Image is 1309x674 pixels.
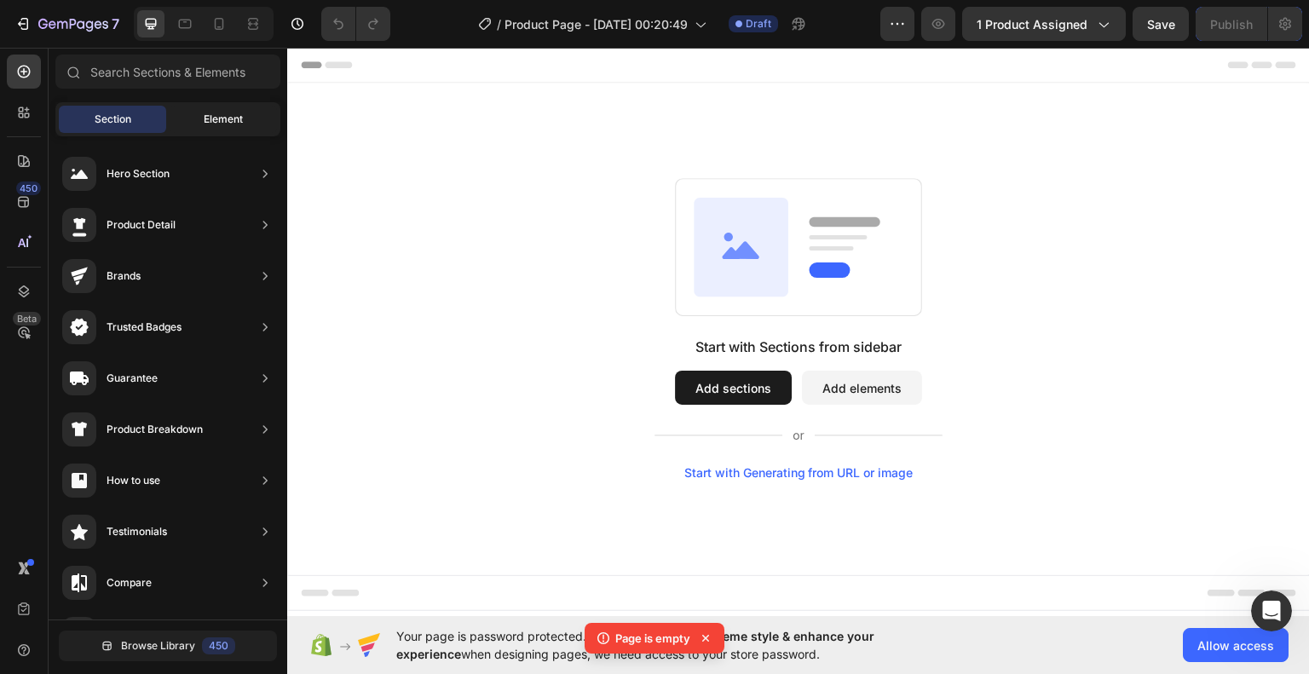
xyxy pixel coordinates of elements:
span: Element [204,112,243,127]
span: / [497,15,501,33]
div: Product Breakdown [107,421,203,438]
button: 1 product assigned [962,7,1126,41]
iframe: Intercom live chat [1251,590,1292,631]
div: 450 [202,637,235,654]
button: Envíanos un mensaje [72,465,269,499]
span: Section [95,112,131,127]
span: Save [1147,17,1175,32]
div: Publish [1210,15,1253,33]
div: Cerrar [299,7,330,37]
button: Allow access [1183,628,1289,662]
button: Add elements [515,323,635,357]
span: Inicio [69,560,101,572]
div: Testimonials [107,523,167,540]
h1: Mensajes [129,8,216,37]
div: Hero Section [107,165,170,182]
span: Browse Library [121,638,195,654]
span: Mensajes [224,560,287,572]
div: Brands [107,268,141,285]
span: Your page is password protected. To when designing pages, we need access to your store password. [396,627,941,663]
iframe: Design area [287,48,1309,616]
p: Page is empty [615,630,690,647]
div: How to use [107,472,160,489]
input: Search Sections & Elements [55,55,280,89]
div: Guarantee [107,370,158,387]
button: Save [1133,7,1189,41]
button: Browse Library450 [59,631,277,661]
span: 1 product assigned [977,15,1087,33]
span: Product Page - [DATE] 00:20:49 [505,15,688,33]
h2: No hay mensajes [97,276,244,297]
div: Trusted Badges [107,319,182,336]
span: Draft [746,16,771,32]
div: Beta [13,312,41,325]
span: Allow access [1197,637,1274,654]
span: Los mensajes del equipo se mostrarán aquí [41,314,301,331]
div: Start with Generating from URL or image [397,418,626,432]
button: Publish [1196,7,1267,41]
div: Undo/Redo [321,7,390,41]
button: Mensajes [170,517,341,585]
div: Product Detail [107,216,176,233]
div: Compare [107,574,152,591]
div: 450 [16,181,41,195]
p: 7 [112,14,119,34]
div: Start with Sections from sidebar [408,289,614,309]
button: 7 [7,7,127,41]
button: Add sections [388,323,505,357]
